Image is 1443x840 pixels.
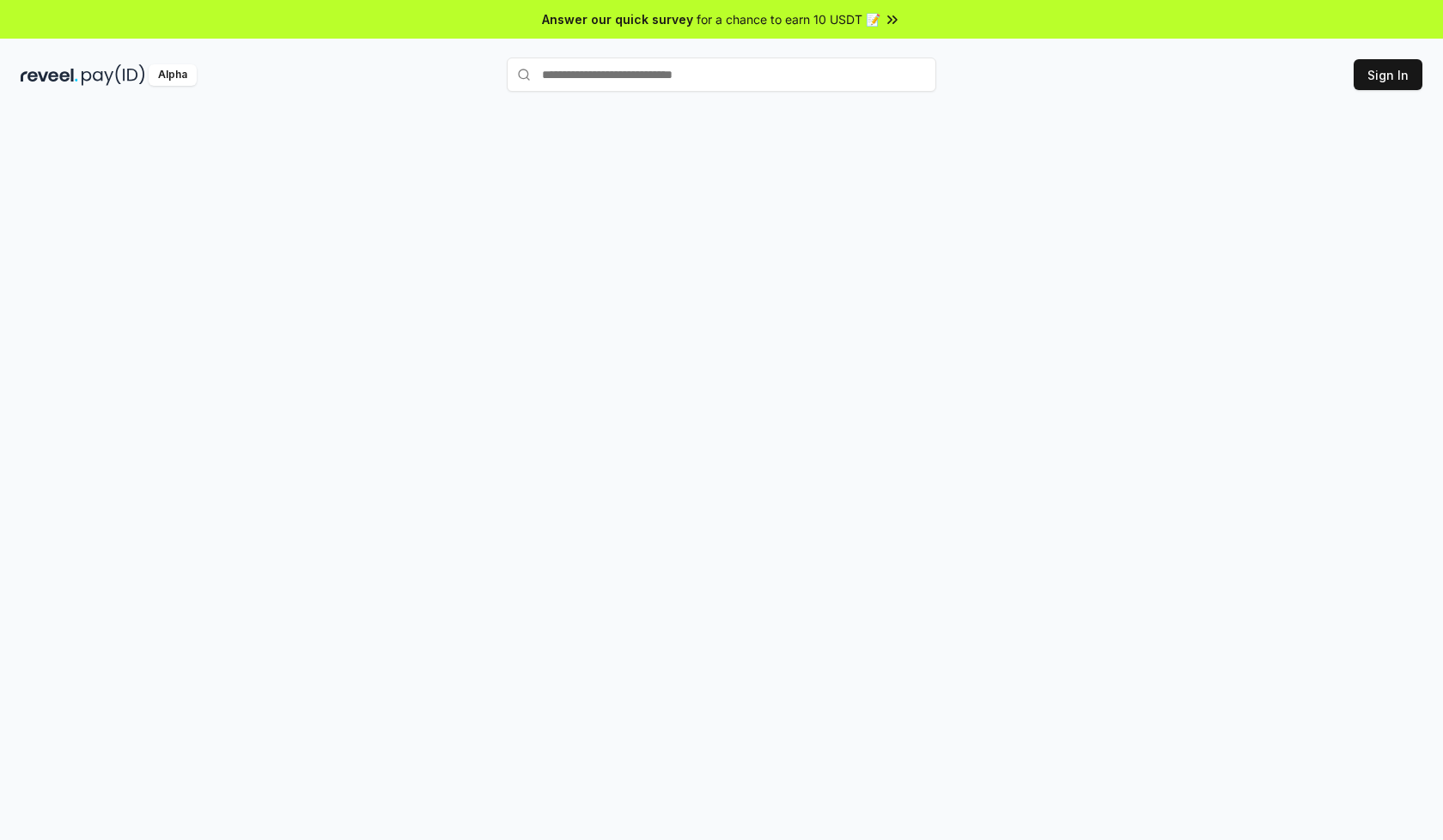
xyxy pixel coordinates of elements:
[149,64,197,86] div: Alpha
[21,64,78,86] img: reveel_dark
[82,64,145,86] img: pay_id
[542,10,693,28] span: Answer our quick survey
[1354,59,1422,90] button: Sign In
[697,10,880,28] span: for a chance to earn 10 USDT 📝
